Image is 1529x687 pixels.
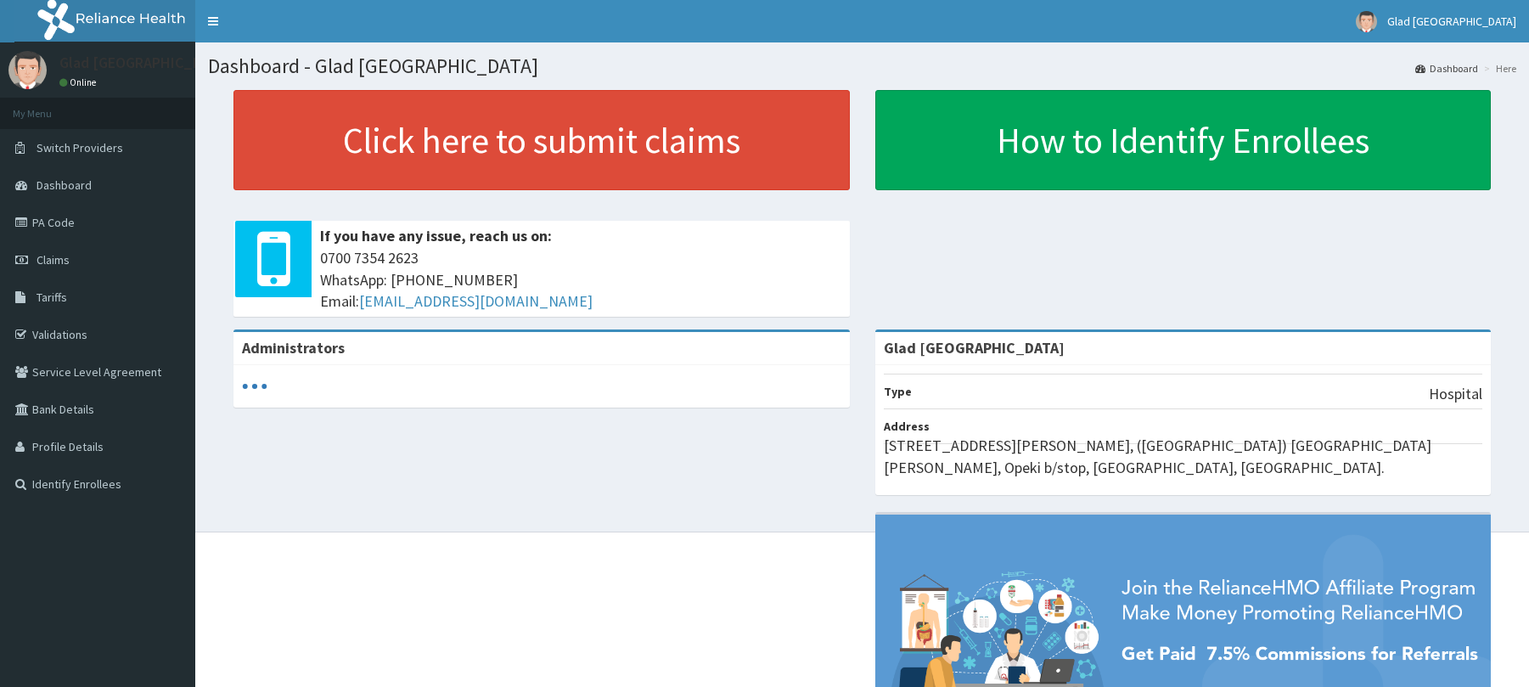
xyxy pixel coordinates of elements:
strong: Glad [GEOGRAPHIC_DATA] [884,338,1065,358]
span: Glad [GEOGRAPHIC_DATA] [1387,14,1516,29]
span: Switch Providers [37,140,123,155]
a: Click here to submit claims [233,90,850,190]
span: Tariffs [37,290,67,305]
b: Type [884,384,912,399]
b: If you have any issue, reach us on: [320,226,552,245]
b: Administrators [242,338,345,358]
p: [STREET_ADDRESS][PERSON_NAME], ([GEOGRAPHIC_DATA]) [GEOGRAPHIC_DATA][PERSON_NAME], Opeki b/stop, ... [884,435,1483,478]
a: [EMAIL_ADDRESS][DOMAIN_NAME] [359,291,593,311]
li: Here [1480,61,1516,76]
b: Address [884,419,930,434]
a: How to Identify Enrollees [875,90,1492,190]
a: Dashboard [1415,61,1478,76]
p: Hospital [1429,383,1482,405]
svg: audio-loading [242,374,267,399]
span: Dashboard [37,177,92,193]
span: 0700 7354 2623 WhatsApp: [PHONE_NUMBER] Email: [320,247,841,313]
img: User Image [1356,11,1377,32]
a: Online [59,76,100,88]
img: User Image [8,51,47,89]
h1: Dashboard - Glad [GEOGRAPHIC_DATA] [208,55,1516,77]
p: Glad [GEOGRAPHIC_DATA] [59,55,233,70]
span: Claims [37,252,70,267]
